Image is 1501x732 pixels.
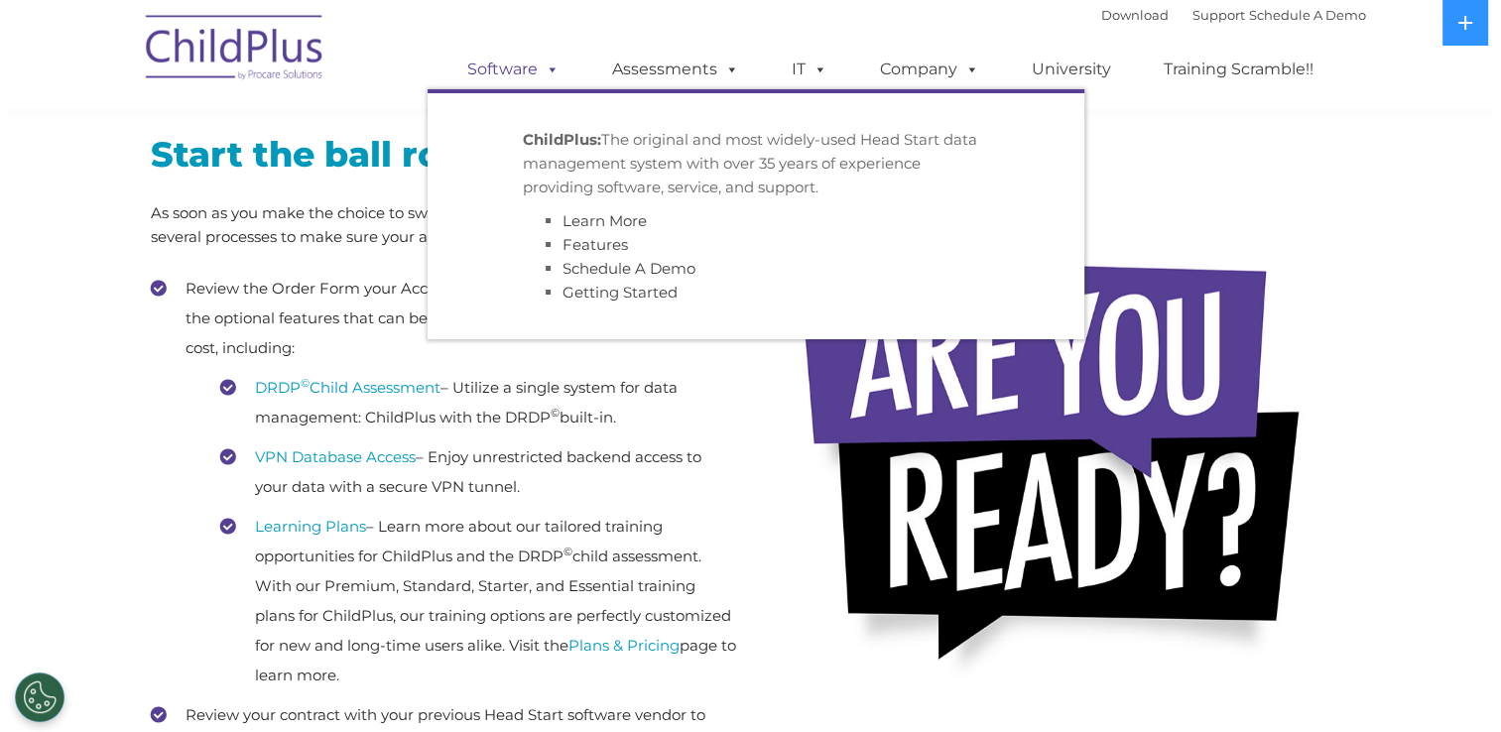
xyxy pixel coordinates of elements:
[151,132,736,177] h2: Start the ball rolling
[15,672,64,722] button: Cookies Settings
[220,373,736,432] li: – Utilize a single system for data management: ChildPlus with the DRDP built-in.
[563,283,678,302] a: Getting Started
[1192,7,1245,23] a: Support
[551,406,560,420] sup: ©
[1249,7,1366,23] a: Schedule A Demo
[1101,7,1169,23] a: Download
[568,636,680,655] a: Plans & Pricing
[563,211,647,230] a: Learn More
[220,512,736,690] li: – Learn more about our tailored training opportunities for ChildPlus and the DRDP child assessmen...
[781,231,1336,702] img: areyouready
[772,50,847,89] a: IT
[301,376,310,390] sup: ©
[136,1,334,100] img: ChildPlus by Procare Solutions
[255,447,416,466] a: VPN Database Access
[151,201,736,249] p: As soon as you make the choice to switch to ChildPlus, you’ll need to start several processes to ...
[860,50,999,89] a: Company
[563,259,695,278] a: Schedule A Demo
[1012,50,1131,89] a: University
[255,378,440,397] a: DRDP©Child Assessment
[592,50,759,89] a: Assessments
[1101,7,1366,23] font: |
[523,130,601,149] strong: ChildPlus:
[220,442,736,502] li: – Enjoy unrestricted backend access to your data with a secure VPN tunnel.
[447,50,579,89] a: Software
[255,517,366,536] a: Learning Plans
[563,545,572,558] sup: ©
[1144,50,1333,89] a: Training Scramble!!
[563,235,628,254] a: Features
[523,128,989,199] p: The original and most widely-used Head Start data management system with over 35 years of experie...
[151,274,736,690] li: Review the Order Form your Account Executive sent you to learn about the optional features that c...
